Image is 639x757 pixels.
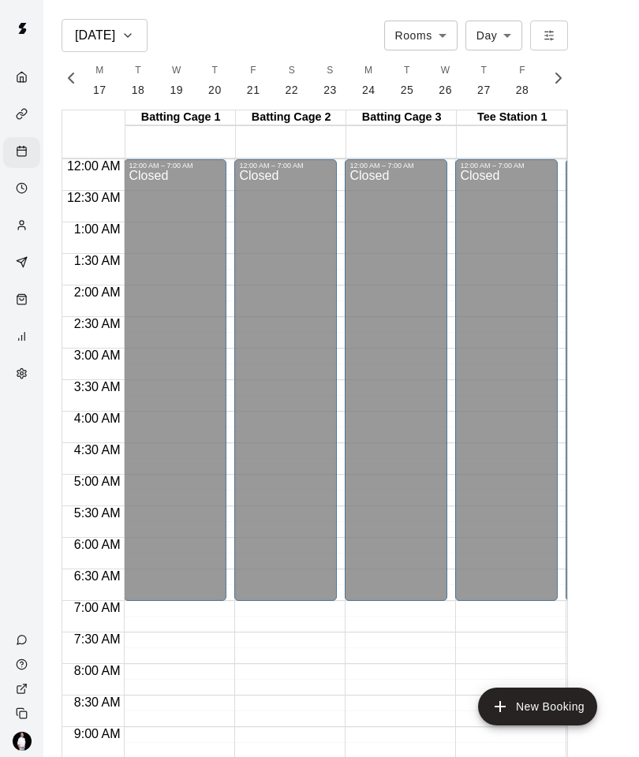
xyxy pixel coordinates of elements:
button: W26 [426,58,465,103]
p: 26 [439,82,452,99]
a: View public page [3,677,43,701]
div: 12:00 AM – 7:00 AM [129,162,222,170]
p: 25 [401,82,414,99]
div: 12:00 AM – 7:00 AM [349,162,443,170]
span: 2:00 AM [70,285,125,299]
div: Closed [239,170,332,606]
div: 12:00 AM – 7:00 AM [239,162,332,170]
span: 9:00 AM [70,727,125,740]
span: T [135,63,141,79]
div: Closed [129,170,222,606]
div: 12:00 AM – 7:00 AM: Closed [124,159,226,601]
button: T20 [196,58,234,103]
span: 5:00 AM [70,475,125,488]
img: Swift logo [6,13,38,44]
span: S [289,63,295,79]
span: 4:00 AM [70,412,125,425]
span: T [212,63,219,79]
a: Contact Us [3,628,43,652]
button: F21 [234,58,273,103]
button: S22 [273,58,312,103]
div: Batting Cage 3 [346,110,457,125]
span: 8:00 AM [70,664,125,677]
div: 12:00 AM – 7:00 AM: Closed [345,159,447,601]
p: 22 [286,82,299,99]
span: F [250,63,256,79]
span: 5:30 AM [70,506,125,520]
div: Tee Station 1 [457,110,567,125]
button: T25 [388,58,427,103]
div: 12:00 AM – 7:00 AM [460,162,553,170]
span: T [404,63,410,79]
p: 20 [208,82,222,99]
span: M [364,63,372,79]
span: W [172,63,181,79]
img: Travis Hamilton [13,732,32,751]
div: Copy public page link [3,701,43,725]
span: 4:30 AM [70,443,125,457]
span: 3:00 AM [70,349,125,362]
button: F28 [503,58,542,103]
button: T18 [119,58,158,103]
span: W [441,63,450,79]
span: F [519,63,525,79]
div: Closed [349,170,443,606]
p: 28 [516,82,529,99]
p: 21 [247,82,260,99]
span: M [95,63,103,79]
button: [DATE] [62,19,148,52]
button: M24 [349,58,388,103]
span: 12:30 AM [63,191,125,204]
div: Batting Cage 2 [236,110,346,125]
span: 7:00 AM [70,601,125,614]
h6: [DATE] [75,24,115,47]
span: 1:30 AM [70,254,125,267]
span: 3:30 AM [70,380,125,393]
div: Closed [460,170,553,606]
p: 19 [170,82,183,99]
p: 17 [93,82,106,99]
p: 18 [132,82,145,99]
span: 6:00 AM [70,538,125,551]
button: T27 [465,58,503,103]
button: W19 [157,58,196,103]
p: 24 [362,82,376,99]
div: Rooms [384,21,458,50]
button: M17 [80,58,119,103]
span: 7:30 AM [70,632,125,646]
span: S [327,63,333,79]
span: 8:30 AM [70,695,125,709]
a: Visit help center [3,652,43,677]
button: add [478,688,597,725]
button: S23 [311,58,349,103]
span: 2:30 AM [70,317,125,330]
div: 12:00 AM – 7:00 AM: Closed [234,159,337,601]
div: Day [465,21,523,50]
span: 6:30 AM [70,569,125,583]
span: 12:00 AM [63,159,125,173]
p: 27 [477,82,491,99]
span: T [481,63,488,79]
span: 1:00 AM [70,222,125,236]
div: Batting Cage 1 [125,110,236,125]
div: 12:00 AM – 7:00 AM: Closed [455,159,558,601]
p: 23 [323,82,337,99]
